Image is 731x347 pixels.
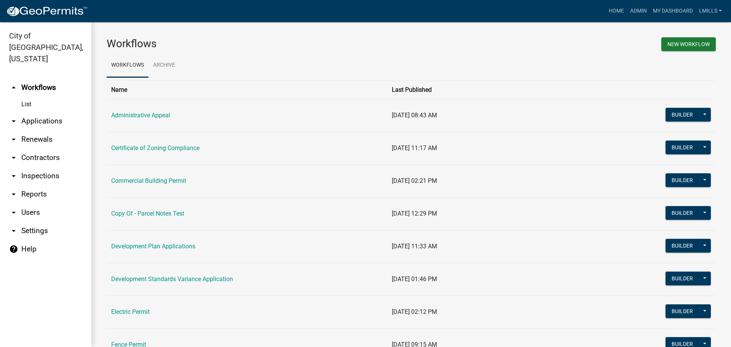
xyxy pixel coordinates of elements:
a: Home [606,4,627,18]
span: [DATE] 12:29 PM [392,210,437,217]
h3: Workflows [107,37,405,50]
a: Archive [148,53,180,78]
a: Copy Of - Parcel Notes Test [111,210,184,217]
a: Admin [627,4,650,18]
span: [DATE] 11:17 AM [392,144,437,152]
a: Electric Permit [111,308,150,315]
span: [DATE] 02:12 PM [392,308,437,315]
i: arrow_drop_down [9,226,18,235]
th: Last Published [387,80,597,99]
span: [DATE] 02:21 PM [392,177,437,184]
a: Certificate of Zoning Compliance [111,144,200,152]
button: Builder [666,206,699,220]
i: arrow_drop_down [9,135,18,144]
button: Builder [666,108,699,122]
a: Development Plan Applications [111,243,195,250]
button: Builder [666,239,699,253]
a: Administrative Appeal [111,112,170,119]
button: Builder [666,272,699,285]
th: Name [107,80,387,99]
i: arrow_drop_down [9,153,18,162]
a: Development Standards Variance Application [111,275,233,283]
i: arrow_drop_down [9,171,18,181]
i: arrow_drop_down [9,190,18,199]
button: Builder [666,304,699,318]
button: Builder [666,141,699,154]
i: arrow_drop_up [9,83,18,92]
a: lmills [696,4,725,18]
span: [DATE] 08:43 AM [392,112,437,119]
i: arrow_drop_down [9,117,18,126]
span: [DATE] 01:46 PM [392,275,437,283]
span: [DATE] 11:33 AM [392,243,437,250]
a: My Dashboard [650,4,696,18]
i: help [9,245,18,254]
button: New Workflow [661,37,716,51]
i: arrow_drop_down [9,208,18,217]
a: Workflows [107,53,148,78]
a: Commercial Building Permit [111,177,186,184]
button: Builder [666,173,699,187]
